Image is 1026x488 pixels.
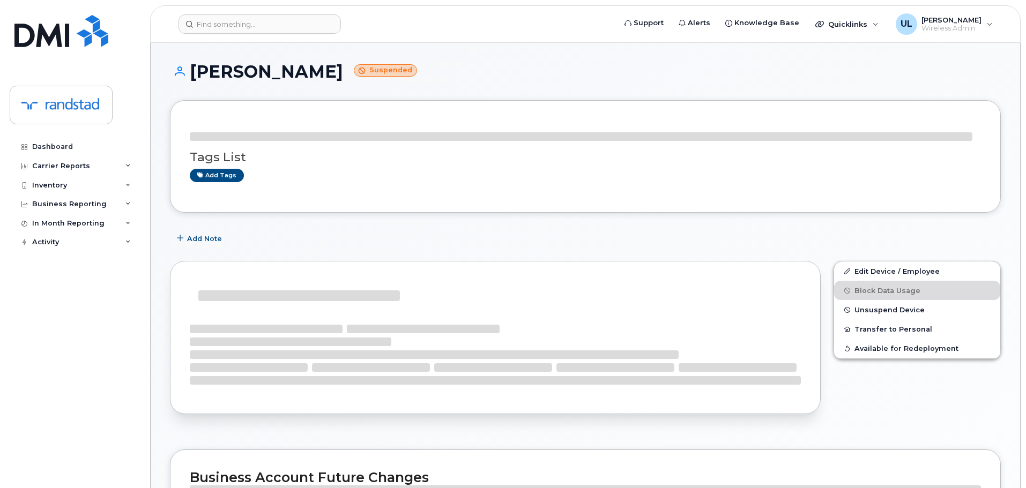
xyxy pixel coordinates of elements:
[170,229,231,248] button: Add Note
[190,169,244,182] a: Add tags
[834,281,1000,300] button: Block Data Usage
[834,300,1000,319] button: Unsuspend Device
[187,234,222,244] span: Add Note
[854,344,958,352] span: Available for Redeployment
[854,306,925,314] span: Unsuspend Device
[354,64,417,77] small: Suspended
[834,319,1000,339] button: Transfer to Personal
[190,151,981,164] h3: Tags List
[190,469,981,485] h2: Business Account Future Changes
[834,339,1000,358] button: Available for Redeployment
[834,261,1000,281] a: Edit Device / Employee
[170,62,1001,81] h1: [PERSON_NAME]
